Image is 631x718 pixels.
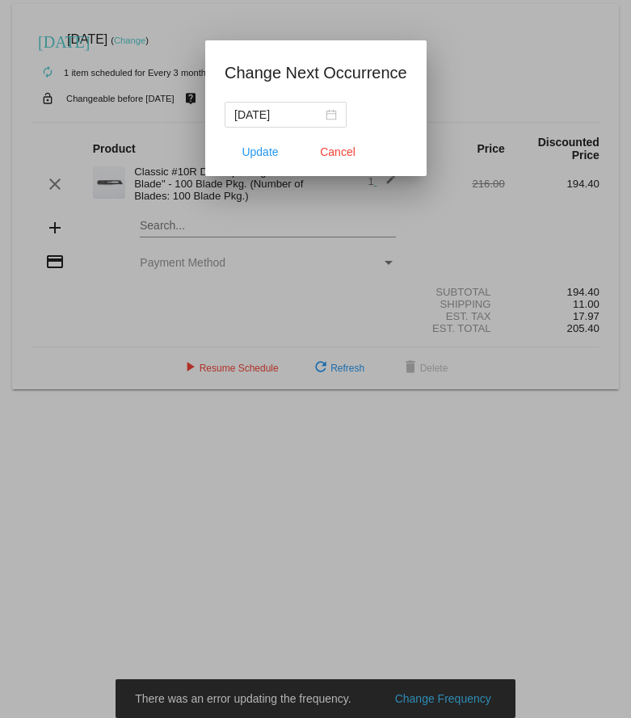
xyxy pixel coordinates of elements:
[225,60,407,86] h1: Change Next Occurrence
[225,137,296,166] button: Update
[234,106,322,124] input: Select date
[242,145,278,158] span: Update
[320,145,355,158] span: Cancel
[302,137,373,166] button: Close dialog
